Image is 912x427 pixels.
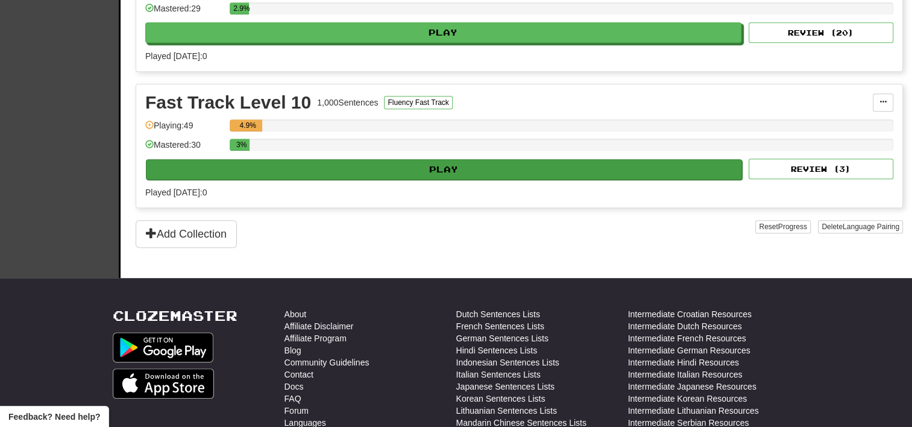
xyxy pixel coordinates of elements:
div: 2.9% [233,2,249,14]
div: Playing: 49 [145,119,224,139]
img: Get it on App Store [113,368,215,399]
a: Clozemaster [113,308,237,323]
a: About [285,308,307,320]
div: 3% [233,139,250,151]
button: Review (20) [749,22,893,43]
a: Italian Sentences Lists [456,368,541,381]
a: Intermediate French Resources [628,332,746,344]
button: Fluency Fast Track [384,96,452,109]
a: Intermediate Italian Resources [628,368,743,381]
div: 1,000 Sentences [317,96,378,109]
span: Played [DATE]: 0 [145,51,207,61]
button: Add Collection [136,220,237,248]
a: French Sentences Lists [456,320,544,332]
button: Play [145,22,741,43]
span: Progress [778,223,807,231]
a: Intermediate Croatian Resources [628,308,752,320]
a: Indonesian Sentences Lists [456,356,559,368]
a: FAQ [285,393,301,405]
div: Mastered: 29 [145,2,224,22]
button: Play [146,159,742,180]
img: Get it on Google Play [113,332,214,362]
a: Forum [285,405,309,417]
a: Community Guidelines [285,356,370,368]
span: Played [DATE]: 0 [145,188,207,197]
a: German Sentences Lists [456,332,549,344]
a: Contact [285,368,313,381]
a: Dutch Sentences Lists [456,308,540,320]
a: Docs [285,381,304,393]
a: Japanese Sentences Lists [456,381,555,393]
span: Language Pairing [843,223,899,231]
button: ResetProgress [755,220,810,233]
a: Intermediate Japanese Resources [628,381,756,393]
a: Intermediate Korean Resources [628,393,747,405]
a: Affiliate Program [285,332,347,344]
a: Intermediate German Resources [628,344,750,356]
a: Hindi Sentences Lists [456,344,538,356]
div: Fast Track Level 10 [145,93,311,112]
a: Intermediate Hindi Resources [628,356,739,368]
div: 4.9% [233,119,262,131]
button: DeleteLanguage Pairing [818,220,903,233]
a: Korean Sentences Lists [456,393,546,405]
div: Mastered: 30 [145,139,224,159]
a: Affiliate Disclaimer [285,320,354,332]
button: Review (3) [749,159,893,179]
a: Blog [285,344,301,356]
span: Open feedback widget [8,411,100,423]
a: Intermediate Lithuanian Resources [628,405,759,417]
a: Lithuanian Sentences Lists [456,405,557,417]
a: Intermediate Dutch Resources [628,320,742,332]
